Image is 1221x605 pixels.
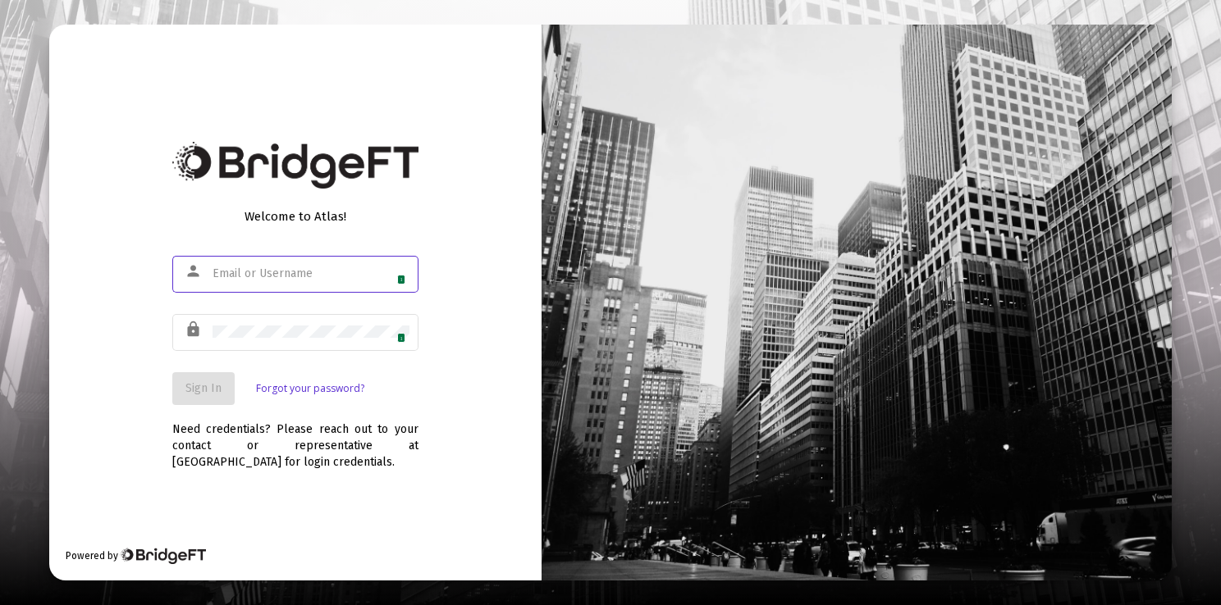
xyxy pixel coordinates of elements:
img: Bridge Financial Technology Logo [120,548,206,564]
div: Need credentials? Please reach out to your contact or representative at [GEOGRAPHIC_DATA] for log... [172,405,418,471]
img: Bridge Financial Technology Logo [172,142,418,189]
span: Sign In [185,381,222,395]
button: Sign In [172,372,235,405]
a: Forgot your password? [256,380,364,397]
span: 1 [397,275,406,284]
img: npw-badge-icon.svg [390,267,403,280]
img: npw-badge-icon.svg [390,325,403,339]
input: Email or Username [213,267,409,280]
div: Powered by [66,548,206,564]
div: Welcome to Atlas! [172,208,418,225]
mat-icon: person [185,262,204,281]
mat-icon: lock [185,320,204,339]
span: 1 [397,333,406,343]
